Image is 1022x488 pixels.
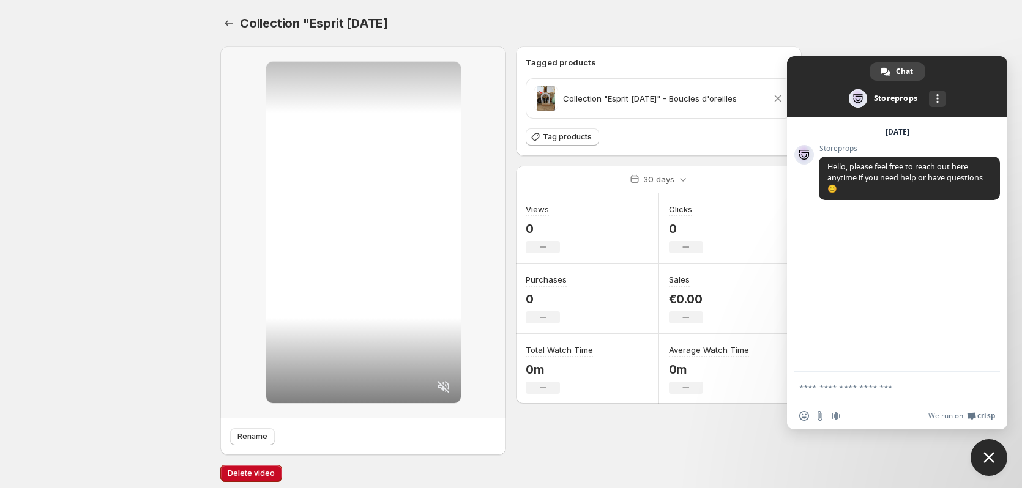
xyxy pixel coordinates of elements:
h3: Views [526,203,549,215]
div: More channels [929,91,946,107]
p: 0 [526,292,567,306]
div: Close chat [971,439,1007,476]
p: 30 days [643,173,674,185]
h3: Total Watch Time [526,344,593,356]
button: Settings [220,15,237,32]
button: Rename [230,428,275,445]
button: Delete video [220,465,282,482]
h3: Clicks [669,203,692,215]
span: Send a file [815,411,825,421]
div: Chat [870,62,925,81]
p: 0m [526,362,593,377]
span: Rename [237,432,267,442]
h3: Average Watch Time [669,344,749,356]
textarea: Compose your message... [799,382,968,393]
span: Storeprops [819,144,1000,153]
p: Collection "Esprit [DATE]" - Boucles d'oreilles [563,92,737,105]
span: Hello, please feel free to reach out here anytime if you need help or have questions. 😊 [827,161,985,194]
p: 0 [526,221,560,236]
div: [DATE] [886,128,909,136]
span: Crisp [977,411,995,421]
p: 0m [669,362,749,377]
span: Insert an emoji [799,411,809,421]
span: Delete video [228,468,275,478]
span: Chat [896,62,913,81]
button: Tag products [526,128,599,146]
h3: Sales [669,273,690,286]
a: We run onCrisp [928,411,995,421]
span: Audio message [831,411,841,421]
span: We run on [928,411,963,421]
h6: Tagged products [526,56,792,68]
p: 0 [669,221,703,236]
span: Collection "Esprit [DATE] [240,16,388,31]
p: €0.00 [669,292,703,306]
h3: Purchases [526,273,567,286]
span: Tag products [543,132,592,142]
